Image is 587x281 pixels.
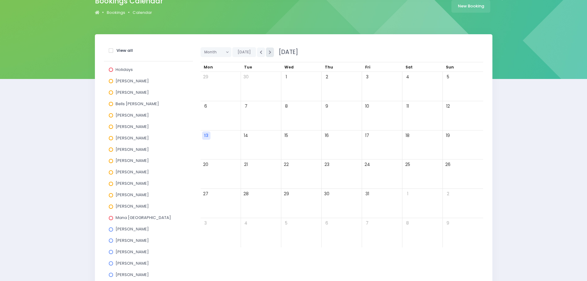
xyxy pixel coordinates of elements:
[242,160,250,169] span: 21
[116,249,149,255] span: [PERSON_NAME]
[202,102,210,110] span: 6
[116,101,159,107] span: Bells [PERSON_NAME]
[403,219,412,227] span: 8
[116,238,149,243] span: [PERSON_NAME]
[242,219,250,227] span: 4
[323,219,331,227] span: 6
[444,131,452,140] span: 19
[116,112,149,118] span: [PERSON_NAME]
[244,64,252,70] span: Tue
[202,131,210,140] span: 13
[363,160,371,169] span: 24
[116,226,149,232] span: [PERSON_NAME]
[116,180,149,186] span: [PERSON_NAME]
[116,78,149,84] span: [PERSON_NAME]
[444,160,452,169] span: 26
[116,124,149,130] span: [PERSON_NAME]
[242,102,250,110] span: 7
[323,160,331,169] span: 23
[446,64,454,70] span: Sun
[284,64,294,70] span: Wed
[444,219,452,227] span: 9
[116,272,149,278] span: [PERSON_NAME]
[282,219,291,227] span: 5
[363,131,371,140] span: 17
[204,64,213,70] span: Mon
[403,131,412,140] span: 18
[275,48,298,56] span: [DATE]
[116,48,133,53] strong: View all
[201,47,232,57] button: Month
[363,102,371,110] span: 10
[325,64,333,70] span: Thu
[282,73,291,81] span: 1
[242,131,250,140] span: 14
[242,73,250,81] span: 30
[363,219,371,227] span: 7
[116,192,149,198] span: [PERSON_NAME]
[202,160,210,169] span: 20
[116,89,149,95] span: [PERSON_NAME]
[403,190,412,198] span: 1
[363,73,371,81] span: 3
[116,215,171,221] span: Mana [GEOGRAPHIC_DATA]
[323,131,331,140] span: 16
[403,73,412,81] span: 4
[323,73,331,81] span: 2
[406,64,413,70] span: Sat
[242,190,250,198] span: 28
[116,147,149,152] span: [PERSON_NAME]
[116,158,149,163] span: [PERSON_NAME]
[444,73,452,81] span: 5
[202,219,210,227] span: 3
[323,190,331,198] span: 30
[107,10,125,16] a: Bookings
[232,47,256,57] button: [DATE]
[202,73,210,81] span: 29
[204,48,223,57] span: Month
[403,102,412,110] span: 11
[202,190,210,198] span: 27
[323,102,331,110] span: 9
[116,169,149,175] span: [PERSON_NAME]
[365,64,370,70] span: Fri
[363,190,371,198] span: 31
[116,203,149,209] span: [PERSON_NAME]
[403,160,412,169] span: 25
[444,102,452,110] span: 12
[282,131,291,140] span: 15
[116,260,149,266] span: [PERSON_NAME]
[282,160,291,169] span: 22
[282,190,291,198] span: 29
[444,190,452,198] span: 2
[116,135,149,141] span: [PERSON_NAME]
[132,10,152,16] a: Calendar
[116,67,133,72] span: Holidays
[282,102,291,110] span: 8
